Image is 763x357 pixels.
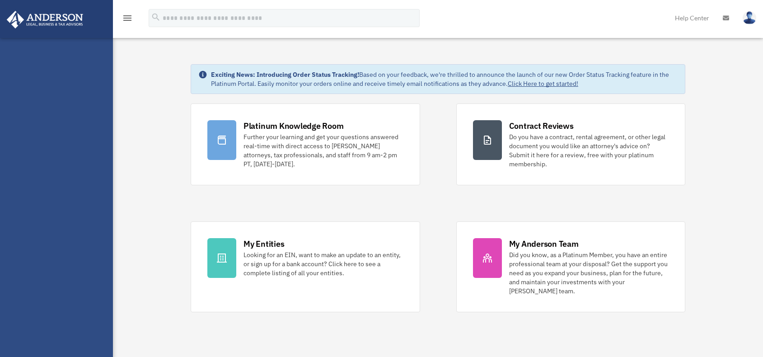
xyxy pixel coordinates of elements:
[151,12,161,22] i: search
[456,221,686,312] a: My Anderson Team Did you know, as a Platinum Member, you have an entire professional team at your...
[509,132,669,169] div: Do you have a contract, rental agreement, or other legal document you would like an attorney's ad...
[243,120,344,132] div: Platinum Knowledge Room
[191,221,420,312] a: My Entities Looking for an EIN, want to make an update to an entity, or sign up for a bank accoun...
[456,103,686,185] a: Contract Reviews Do you have a contract, rental agreement, or other legal document you would like...
[508,80,578,88] a: Click Here to get started!
[4,11,86,28] img: Anderson Advisors Platinum Portal
[743,11,756,24] img: User Pic
[211,70,678,88] div: Based on your feedback, we're thrilled to announce the launch of our new Order Status Tracking fe...
[122,16,133,23] a: menu
[509,120,574,132] div: Contract Reviews
[191,103,420,185] a: Platinum Knowledge Room Further your learning and get your questions answered real-time with dire...
[211,70,359,79] strong: Exciting News: Introducing Order Status Tracking!
[243,238,284,249] div: My Entities
[243,132,403,169] div: Further your learning and get your questions answered real-time with direct access to [PERSON_NAM...
[509,250,669,296] div: Did you know, as a Platinum Member, you have an entire professional team at your disposal? Get th...
[509,238,579,249] div: My Anderson Team
[243,250,403,277] div: Looking for an EIN, want to make an update to an entity, or sign up for a bank account? Click her...
[122,13,133,23] i: menu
